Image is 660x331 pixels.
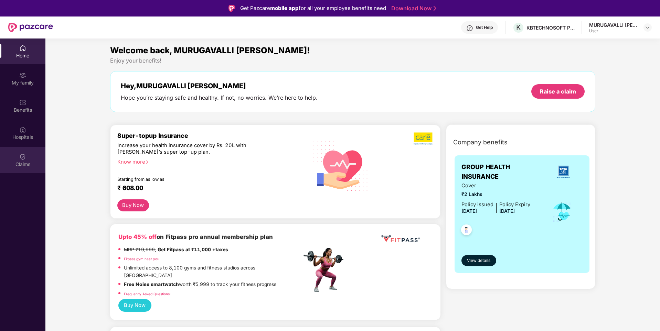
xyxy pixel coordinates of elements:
[466,25,473,32] img: svg+xml;base64,PHN2ZyBpZD0iSGVscC0zMngzMiIgeG1sbnM9Imh0dHA6Ly93d3cudzMub3JnLzIwMDAvc3ZnIiB3aWR0aD...
[19,72,26,79] img: svg+xml;base64,PHN2ZyB3aWR0aD0iMjAiIGhlaWdodD0iMjAiIHZpZXdCb3g9IjAgMCAyMCAyMCIgZmlsbD0ibm9uZSIgeG...
[117,142,272,156] div: Increase your health insurance cover by Rs. 20L with [PERSON_NAME]’s super top-up plan.
[461,191,530,198] span: ₹2 Lakhs
[124,264,301,279] p: Unlimited access to 8,100 gyms and fitness studios across [GEOGRAPHIC_DATA]
[308,132,374,199] img: svg+xml;base64,PHN2ZyB4bWxucz0iaHR0cDovL3d3dy53My5vcmcvMjAwMC9zdmciIHhtbG5zOnhsaW5rPSJodHRwOi8vd3...
[117,199,149,211] button: Buy Now
[118,233,157,240] b: Upto 45% off
[145,160,149,164] span: right
[110,45,310,55] span: Welcome back, MURUGAVALLI [PERSON_NAME]!
[270,5,299,11] strong: mobile app
[461,208,477,214] span: [DATE]
[19,126,26,133] img: svg+xml;base64,PHN2ZyBpZD0iSG9zcGl0YWxzIiB4bWxucz0iaHR0cDovL3d3dy53My5vcmcvMjAwMC9zdmciIHdpZHRoPS...
[19,99,26,106] img: svg+xml;base64,PHN2ZyBpZD0iQmVuZWZpdHMiIHhtbG5zPSJodHRwOi8vd3d3LnczLm9yZy8yMDAwL3N2ZyIgd2lkdGg9Ij...
[8,23,53,32] img: New Pazcare Logo
[453,137,508,147] span: Company benefits
[516,23,521,32] span: K
[461,201,493,209] div: Policy issued
[645,25,650,30] img: svg+xml;base64,PHN2ZyBpZD0iRHJvcGRvd24tMzJ4MzIiIHhtbG5zPSJodHRwOi8vd3d3LnczLm9yZy8yMDAwL3N2ZyIgd2...
[124,292,171,296] a: Frequently Asked Questions!
[117,159,298,164] div: Know more
[228,5,235,12] img: Logo
[461,182,530,190] span: Cover
[458,222,475,239] img: svg+xml;base64,PHN2ZyB4bWxucz0iaHR0cDovL3d3dy53My5vcmcvMjAwMC9zdmciIHdpZHRoPSI0OC45NDMiIGhlaWdodD...
[414,132,433,145] img: b5dec4f62d2307b9de63beb79f102df3.png
[467,257,490,264] span: View details
[499,201,530,209] div: Policy Expiry
[380,232,421,245] img: fppp.png
[526,24,575,31] div: KBTECHNOSOFT PRIVATE LIMITED
[124,257,159,261] a: Fitpass gym near you
[110,57,596,64] div: Enjoy your benefits!
[476,25,493,30] div: Get Help
[240,4,386,12] div: Get Pazcare for all your employee benefits need
[117,177,273,181] div: Starting from as low as
[158,247,228,252] strong: Get Fitpass at ₹11,000 +taxes
[589,28,637,34] div: User
[124,247,156,252] del: MRP ₹19,999,
[19,45,26,52] img: svg+xml;base64,PHN2ZyBpZD0iSG9tZSIgeG1sbnM9Imh0dHA6Ly93d3cudzMub3JnLzIwMDAvc3ZnIiB3aWR0aD0iMjAiIG...
[117,132,302,139] div: Super-topup Insurance
[118,233,273,240] b: on Fitpass pro annual membership plan
[117,184,295,192] div: ₹ 608.00
[124,281,276,288] p: worth ₹5,999 to track your fitness progress
[301,246,350,294] img: fpp.png
[554,163,573,181] img: insurerLogo
[124,282,179,287] strong: Free Noise smartwatch
[461,255,496,266] button: View details
[121,94,318,101] div: Hope you’re staying safe and healthy. If not, no worries. We’re here to help.
[589,22,637,28] div: MURUGAVALLI [PERSON_NAME]
[461,162,544,182] span: GROUP HEALTH INSURANCE
[118,299,151,312] button: Buy Now
[121,82,318,90] div: Hey, MURUGAVALLI [PERSON_NAME]
[391,5,434,12] a: Download Now
[551,200,573,223] img: icon
[19,153,26,160] img: svg+xml;base64,PHN2ZyBpZD0iQ2xhaW0iIHhtbG5zPSJodHRwOi8vd3d3LnczLm9yZy8yMDAwL3N2ZyIgd2lkdGg9IjIwIi...
[540,88,576,95] div: Raise a claim
[499,208,515,214] span: [DATE]
[434,5,436,12] img: Stroke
